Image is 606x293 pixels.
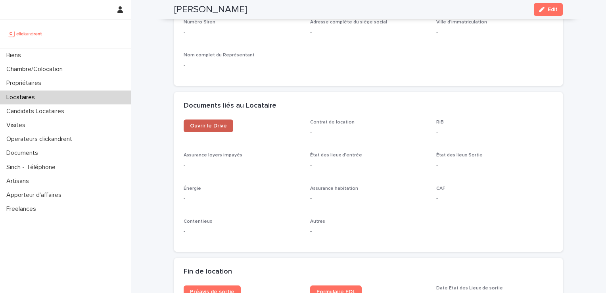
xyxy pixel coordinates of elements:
span: RiB [436,120,444,125]
span: Date Etat des Lieux de sortie [436,286,503,291]
span: État des lieux d'entrée [310,153,362,158]
p: Locataires [3,94,41,101]
span: Edit [548,7,558,12]
span: Ville d'immatriculation [436,20,487,25]
span: Assurance loyers impayés [184,153,242,158]
p: - [310,129,427,137]
p: Documents [3,149,44,157]
p: - [436,162,553,170]
p: Biens [3,52,27,59]
p: - [184,29,301,37]
p: Freelances [3,205,42,213]
span: Contentieux [184,219,212,224]
h2: Documents liés au Locataire [184,102,276,110]
p: Sinch - Téléphone [3,164,62,171]
p: - [184,227,301,236]
span: Nom complet du Représentant [184,53,255,58]
a: Ouvrir le Drive [184,120,233,132]
p: - [436,129,553,137]
span: CAF [436,186,445,191]
span: État des lieux Sortie [436,153,483,158]
p: - [310,195,427,203]
p: - [184,62,301,70]
span: Assurance habitation [310,186,358,191]
p: - [310,227,427,236]
h2: Fin de location [184,268,232,276]
p: Artisans [3,177,35,185]
p: Apporteur d'affaires [3,191,68,199]
button: Edit [534,3,563,16]
span: Autres [310,219,325,224]
p: - [310,29,427,37]
span: Énergie [184,186,201,191]
span: Ouvrir le Drive [190,123,227,129]
p: - [184,195,301,203]
p: Chambre/Colocation [3,66,69,73]
span: Numéro Siren [184,20,215,25]
h2: [PERSON_NAME] [174,4,247,15]
img: UCB0brd3T0yccxBKYDjQ [6,26,45,42]
p: - [436,195,553,203]
p: - [310,162,427,170]
span: Adresse complète du siège social [310,20,387,25]
p: Operateurs clickandrent [3,135,79,143]
span: Contrat de location [310,120,355,125]
p: Propriétaires [3,79,48,87]
p: Candidats Locataires [3,108,71,115]
p: - [184,162,301,170]
p: - [436,29,553,37]
p: Visites [3,121,32,129]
